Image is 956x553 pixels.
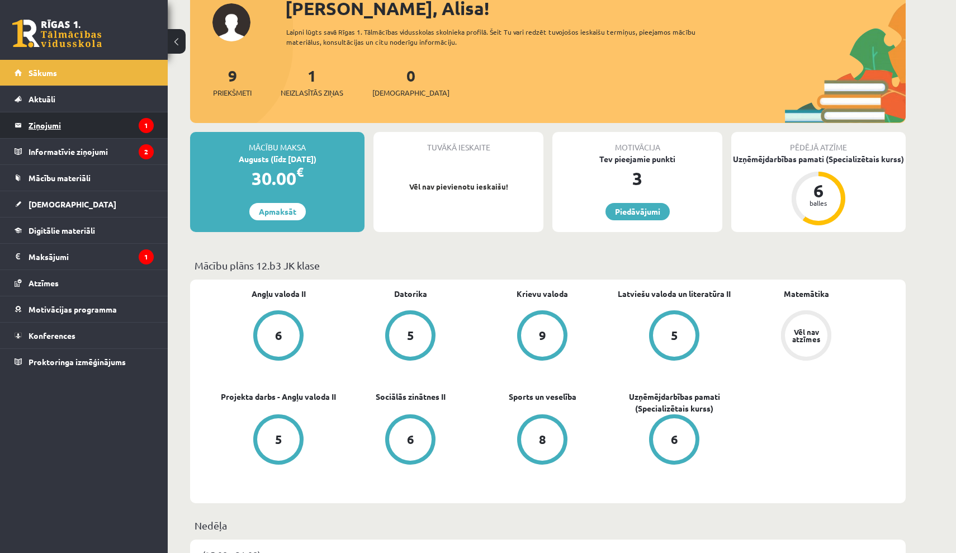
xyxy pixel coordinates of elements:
span: Motivācijas programma [29,304,117,314]
div: Mācību maksa [190,132,365,153]
div: Pēdējā atzīme [731,132,906,153]
i: 1 [139,249,154,264]
a: Proktoringa izmēģinājums [15,349,154,375]
a: Mācību materiāli [15,165,154,191]
p: Mācību plāns 12.b3 JK klase [195,258,901,273]
a: 5 [212,414,344,467]
span: Proktoringa izmēģinājums [29,357,126,367]
div: 30.00 [190,165,365,192]
a: Motivācijas programma [15,296,154,322]
a: Sports un veselība [509,391,576,403]
a: Latviešu valoda un literatūra II [618,288,731,300]
legend: Maksājumi [29,244,154,270]
a: Datorika [394,288,427,300]
a: 9 [476,310,608,363]
span: Mācību materiāli [29,173,91,183]
div: Motivācija [552,132,722,153]
a: Angļu valoda II [252,288,306,300]
div: Vēl nav atzīmes [791,328,822,343]
div: 6 [671,433,678,446]
i: 1 [139,118,154,133]
a: 5 [608,310,740,363]
i: 2 [139,144,154,159]
a: Konferences [15,323,154,348]
p: Vēl nav pievienotu ieskaišu! [379,181,538,192]
span: € [296,164,304,180]
div: Tev pieejamie punkti [552,153,722,165]
div: Augusts (līdz [DATE]) [190,153,365,165]
a: Uzņēmējdarbības pamati (Specializētais kurss) [608,391,740,414]
div: 6 [802,182,835,200]
a: Informatīvie ziņojumi2 [15,139,154,164]
span: Priekšmeti [213,87,252,98]
div: 5 [671,329,678,342]
a: Uzņēmējdarbības pamati (Specializētais kurss) 6 balles [731,153,906,227]
a: 6 [608,414,740,467]
a: [DEMOGRAPHIC_DATA] [15,191,154,217]
legend: Informatīvie ziņojumi [29,139,154,164]
a: Projekta darbs - Angļu valoda II [221,391,336,403]
a: Aktuāli [15,86,154,112]
div: 3 [552,165,722,192]
a: Sākums [15,60,154,86]
span: [DEMOGRAPHIC_DATA] [29,199,116,209]
a: Sociālās zinātnes II [376,391,446,403]
div: Laipni lūgts savā Rīgas 1. Tālmācības vidusskolas skolnieka profilā. Šeit Tu vari redzēt tuvojošo... [286,27,716,47]
div: 6 [407,433,414,446]
div: 8 [539,433,546,446]
div: 5 [275,433,282,446]
div: 9 [539,329,546,342]
div: balles [802,200,835,206]
span: Digitālie materiāli [29,225,95,235]
a: 5 [344,310,476,363]
a: Piedāvājumi [605,203,670,220]
a: 6 [212,310,344,363]
span: Aktuāli [29,94,55,104]
p: Nedēļa [195,518,901,533]
span: [DEMOGRAPHIC_DATA] [372,87,449,98]
a: 6 [344,414,476,467]
a: Maksājumi1 [15,244,154,270]
div: Tuvākā ieskaite [373,132,543,153]
a: 1Neizlasītās ziņas [281,65,343,98]
span: Neizlasītās ziņas [281,87,343,98]
a: 0[DEMOGRAPHIC_DATA] [372,65,449,98]
a: Matemātika [784,288,829,300]
span: Sākums [29,68,57,78]
a: Vēl nav atzīmes [740,310,872,363]
a: Krievu valoda [517,288,568,300]
a: 9Priekšmeti [213,65,252,98]
a: Rīgas 1. Tālmācības vidusskola [12,20,102,48]
a: Apmaksāt [249,203,306,220]
a: Ziņojumi1 [15,112,154,138]
div: 5 [407,329,414,342]
a: 8 [476,414,608,467]
div: Uzņēmējdarbības pamati (Specializētais kurss) [731,153,906,165]
a: Digitālie materiāli [15,218,154,243]
span: Atzīmes [29,278,59,288]
legend: Ziņojumi [29,112,154,138]
span: Konferences [29,330,75,341]
div: 6 [275,329,282,342]
a: Atzīmes [15,270,154,296]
